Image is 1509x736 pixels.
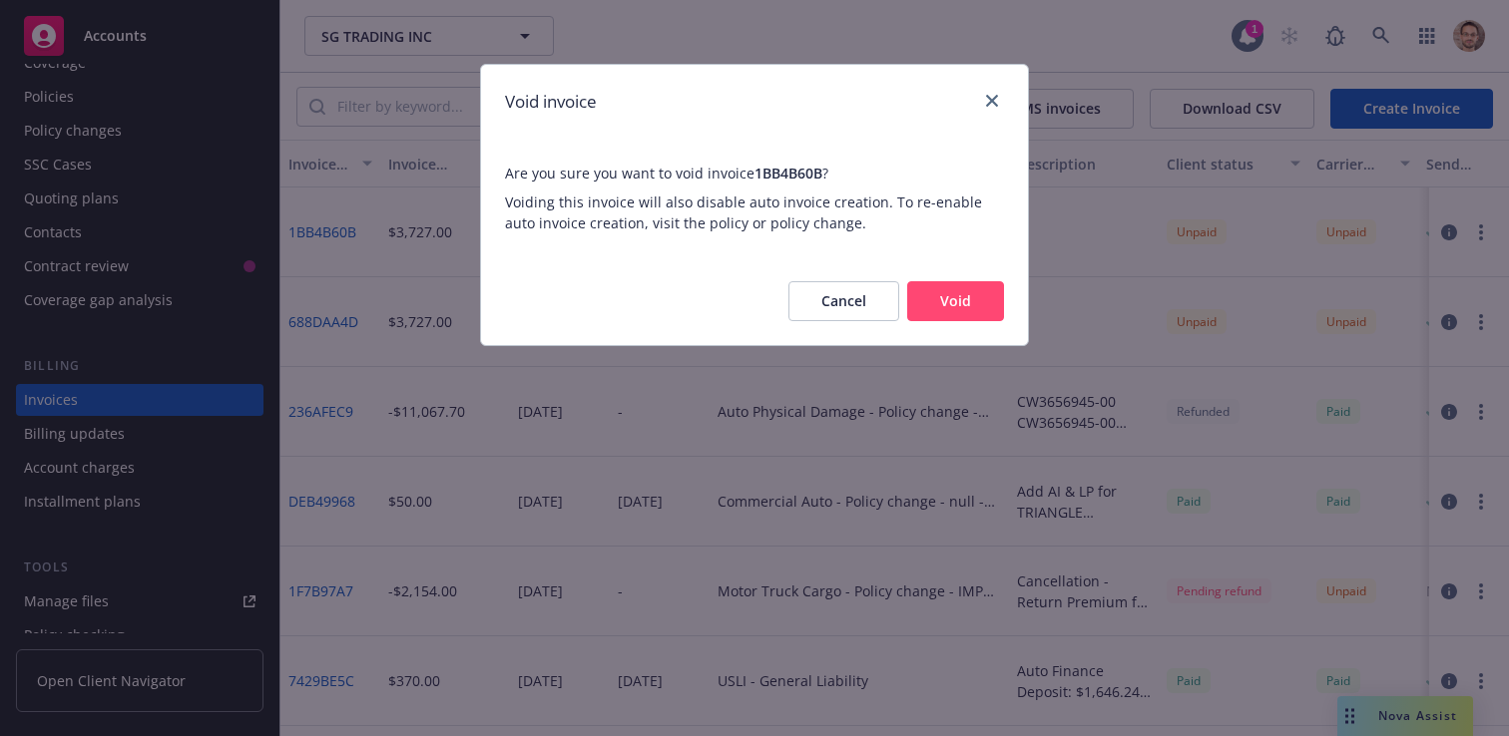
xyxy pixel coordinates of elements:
span: 1BB4B60B [754,164,822,183]
button: Cancel [788,281,899,321]
span: Voiding this invoice will also disable auto invoice creation. To re-enable auto invoice creation,... [505,191,1004,233]
a: close [980,89,1004,113]
button: Void [907,281,1004,321]
h1: Void invoice [505,89,597,115]
span: Are you sure you want to void invoice ? [481,139,1028,257]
